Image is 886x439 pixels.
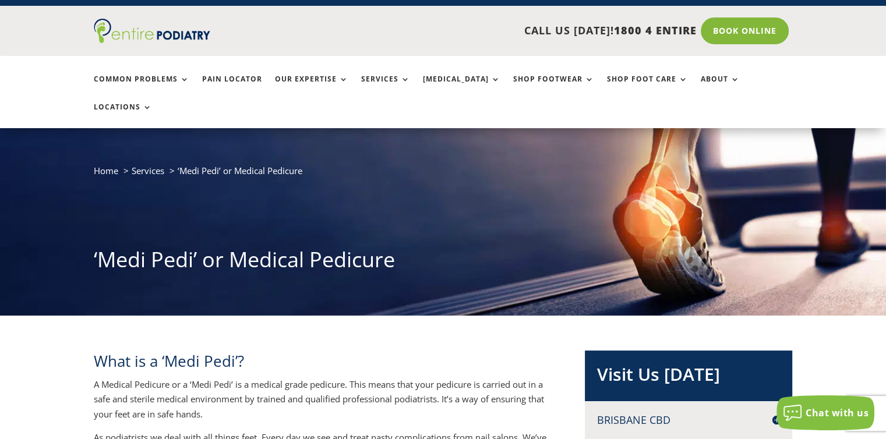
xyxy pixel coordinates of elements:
span: ‘Medi Pedi’ or Medical Pedicure [178,165,302,176]
p: CALL US [DATE]! [255,23,697,38]
a: Services [361,75,410,100]
h1: ‘Medi Pedi’ or Medical Pedicure [94,245,793,280]
a: Shop Foot Care [607,75,688,100]
a: Locations [94,103,152,128]
a: Book Online [701,17,789,44]
h2: What is a ‘Medi Pedi’? [94,351,547,377]
a: Common Problems [94,75,189,100]
nav: breadcrumb [94,163,793,187]
a: About [701,75,740,100]
p: A Medical Pedicure or a ‘Medi Pedi’ is a medical grade pedicure. This means that your pedicure is... [94,377,547,431]
h4: Brisbane CBD [596,413,781,427]
a: Our Expertise [275,75,348,100]
img: logo (1) [94,19,210,43]
h2: Visit Us [DATE] [596,362,781,392]
a: Home [94,165,118,176]
a: Entire Podiatry [94,34,210,45]
a: Pain Locator [202,75,262,100]
a: [MEDICAL_DATA] [423,75,500,100]
span: Chat with us [806,406,869,419]
a: Services [132,165,164,176]
span: 1800 4 ENTIRE [614,23,697,37]
a: Shop Footwear [513,75,594,100]
button: Chat with us [776,395,874,430]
